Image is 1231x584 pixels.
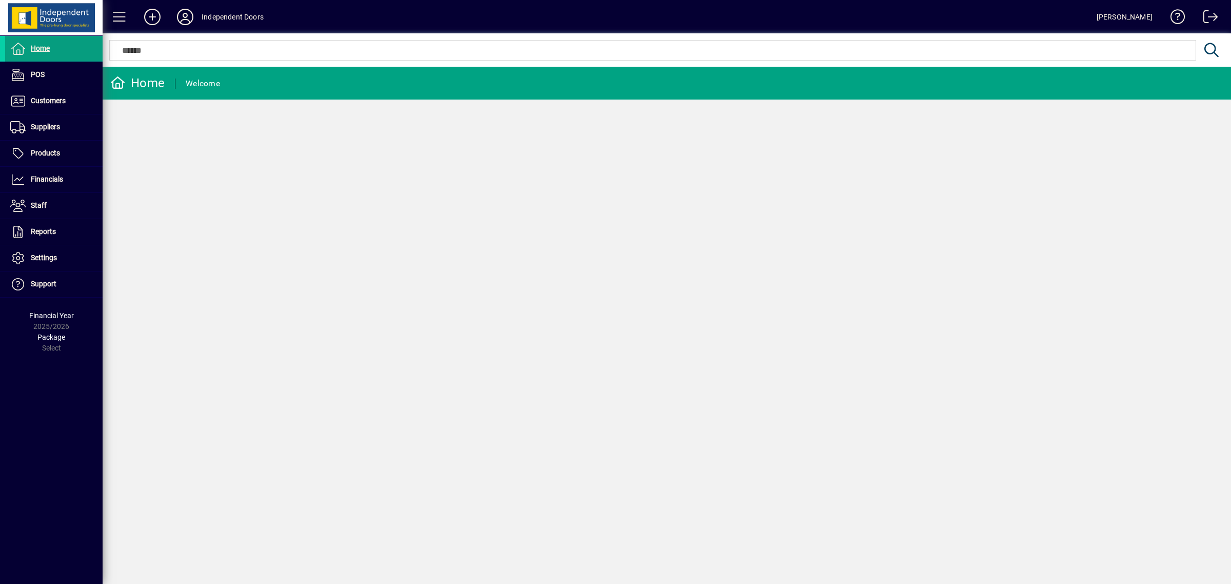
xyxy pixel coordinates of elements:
[37,333,65,341] span: Package
[5,141,103,166] a: Products
[5,114,103,140] a: Suppliers
[110,75,165,91] div: Home
[31,280,56,288] span: Support
[5,245,103,271] a: Settings
[186,75,220,92] div: Welcome
[31,70,45,79] span: POS
[5,219,103,245] a: Reports
[31,254,57,262] span: Settings
[5,193,103,219] a: Staff
[31,149,60,157] span: Products
[29,312,74,320] span: Financial Year
[5,62,103,88] a: POS
[1097,9,1153,25] div: [PERSON_NAME]
[31,175,63,183] span: Financials
[1163,2,1185,35] a: Knowledge Base
[202,9,264,25] div: Independent Doors
[1196,2,1218,35] a: Logout
[5,271,103,297] a: Support
[169,8,202,26] button: Profile
[31,96,66,105] span: Customers
[5,88,103,114] a: Customers
[31,201,47,209] span: Staff
[31,44,50,52] span: Home
[31,227,56,236] span: Reports
[5,167,103,192] a: Financials
[31,123,60,131] span: Suppliers
[136,8,169,26] button: Add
